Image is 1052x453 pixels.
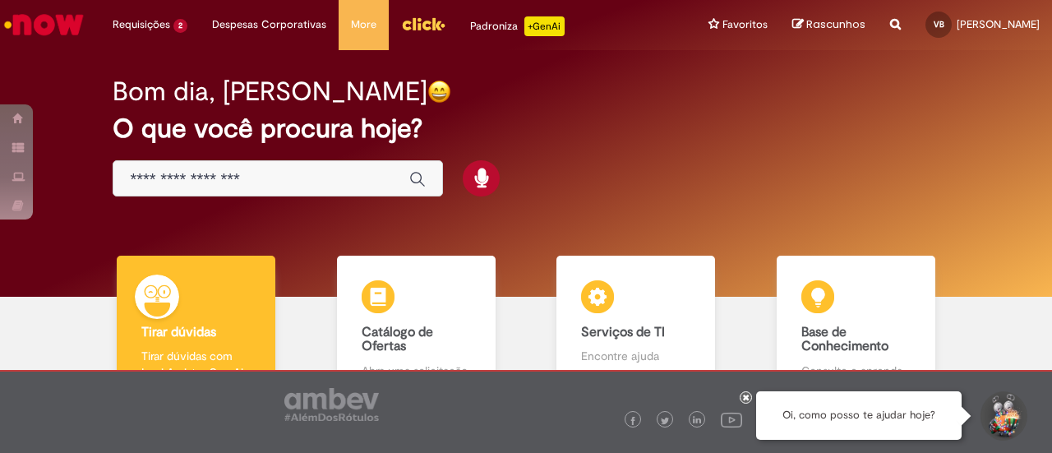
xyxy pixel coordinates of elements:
p: Encontre ajuda [581,348,690,364]
b: Catálogo de Ofertas [362,324,433,355]
h2: Bom dia, [PERSON_NAME] [113,77,427,106]
h2: O que você procura hoje? [113,114,939,143]
img: logo_footer_youtube.png [721,409,742,430]
img: happy-face.png [427,80,451,104]
a: Serviços de TI Encontre ajuda [526,256,746,398]
span: [PERSON_NAME] [957,17,1040,31]
img: logo_footer_ambev_rotulo_gray.png [284,388,379,421]
span: Requisições [113,16,170,33]
p: +GenAi [524,16,565,36]
img: logo_footer_facebook.png [629,417,637,425]
a: Rascunhos [792,17,865,33]
span: 2 [173,19,187,33]
b: Tirar dúvidas [141,324,216,340]
span: Rascunhos [806,16,865,32]
span: VB [934,19,944,30]
img: click_logo_yellow_360x200.png [401,12,445,36]
b: Serviços de TI [581,324,665,340]
p: Abra uma solicitação [362,363,471,379]
span: Despesas Corporativas [212,16,326,33]
img: logo_footer_twitter.png [661,417,669,425]
img: ServiceNow [2,8,86,41]
span: More [351,16,376,33]
img: logo_footer_linkedin.png [693,416,701,426]
a: Catálogo de Ofertas Abra uma solicitação [307,256,527,398]
div: Oi, como posso te ajudar hoje? [756,391,962,440]
a: Base de Conhecimento Consulte e aprenda [746,256,967,398]
p: Tirar dúvidas com Lupi Assist e Gen Ai [141,348,251,381]
div: Padroniza [470,16,565,36]
b: Base de Conhecimento [801,324,888,355]
button: Iniciar Conversa de Suporte [978,391,1027,441]
a: Tirar dúvidas Tirar dúvidas com Lupi Assist e Gen Ai [86,256,307,398]
p: Consulte e aprenda [801,363,911,379]
span: Favoritos [722,16,768,33]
